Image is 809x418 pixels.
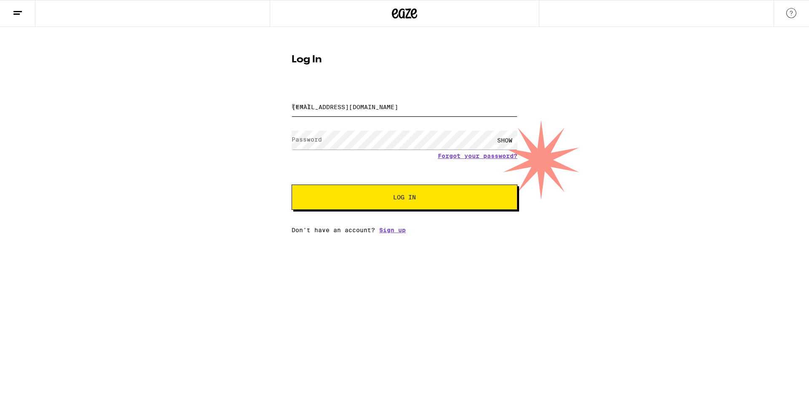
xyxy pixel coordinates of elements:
span: Log In [393,194,416,200]
label: Password [292,136,322,143]
a: Forgot your password? [438,153,517,159]
div: SHOW [492,131,517,150]
div: Don't have an account? [292,227,517,233]
h1: Log In [292,55,517,65]
input: Email [292,97,517,116]
span: Hi. Need any help? [5,6,61,13]
button: Log In [292,185,517,210]
label: Email [292,103,311,110]
a: Sign up [379,227,406,233]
